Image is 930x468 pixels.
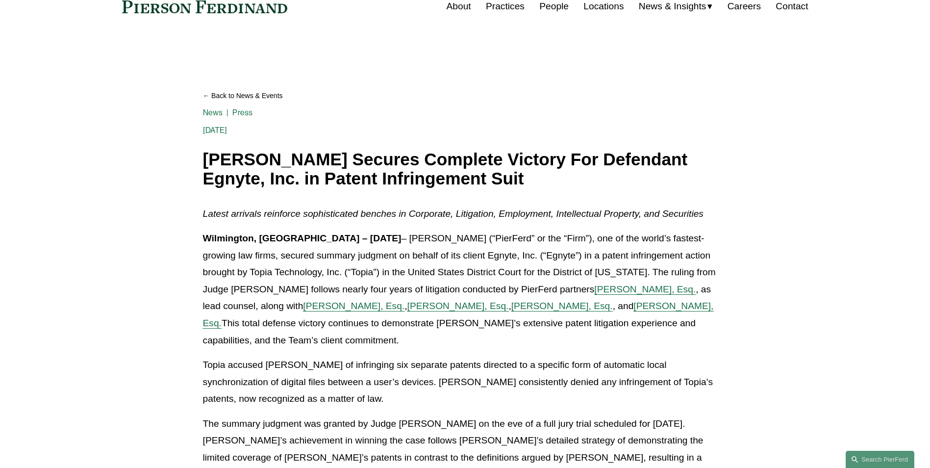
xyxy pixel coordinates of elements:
a: Back to News & Events [203,87,728,104]
a: [PERSON_NAME], Esq. [511,301,613,311]
a: Press [232,108,252,117]
span: [DATE] [203,126,227,135]
a: [PERSON_NAME], Esq. [303,301,404,311]
p: – [PERSON_NAME] (“PierFerd” or the “Firm”), one of the world’s fastest-growing law firms, secured... [203,230,728,349]
p: Topia accused [PERSON_NAME] of infringing six separate patents directed to a specific form of aut... [203,357,728,408]
strong: Wilmington, [GEOGRAPHIC_DATA] – [DATE] [203,233,402,243]
em: Latest arrivals reinforce sophisticated benches in Corporate, Litigation, Employment, Intellectua... [203,208,704,219]
a: Search this site [846,451,914,468]
a: News [203,108,223,117]
a: [PERSON_NAME], Esq. [203,301,714,328]
h1: [PERSON_NAME] Secures Complete Victory For Defendant Egnyte, Inc. in Patent Infringement Suit [203,150,728,188]
a: [PERSON_NAME], Esq. [594,284,696,294]
a: [PERSON_NAME], Esq. [407,301,509,311]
